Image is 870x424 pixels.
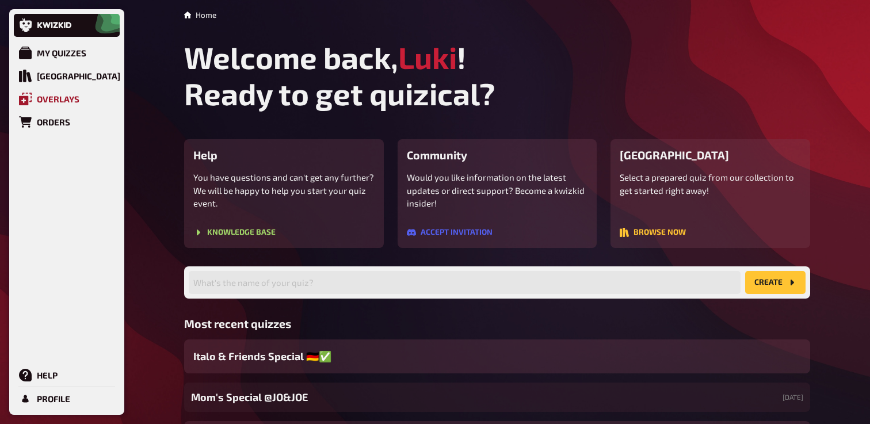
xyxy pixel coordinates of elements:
[37,394,70,404] div: Profile
[398,39,457,75] span: Luki
[620,228,686,237] button: Browse now
[620,171,801,197] p: Select a prepared quiz from our collection to get started right away!
[37,48,86,58] div: My Quizzes
[745,271,806,294] button: create
[14,64,120,87] a: [GEOGRAPHIC_DATA]
[193,171,375,210] p: You have questions and can't get any further? We will be happy to help you start your quiz event.
[620,148,801,162] h3: [GEOGRAPHIC_DATA]
[14,41,120,64] a: My Quizzes
[783,392,803,402] small: [DATE]
[184,39,810,112] h1: Welcome back, ! Ready to get quizical?
[407,148,588,162] h3: Community
[37,370,58,380] div: Help
[620,228,686,239] a: Browse now
[407,228,493,237] button: Accept invitation
[193,148,375,162] h3: Help
[37,117,70,127] div: Orders
[193,349,331,364] span: Italo & Friends Special 🇩🇪✅
[407,171,588,210] p: Would you like information on the latest updates or direct support? Become a kwizkid insider!
[196,9,216,21] li: Home
[14,87,120,110] a: Overlays
[14,110,120,133] a: Orders
[189,271,741,294] input: What's the name of your quiz?
[14,387,120,410] a: Profile
[184,339,810,373] a: Italo & Friends Special 🇩🇪✅
[37,94,79,104] div: Overlays
[184,383,810,412] a: Mom's Special @JO&JOE[DATE]
[407,228,493,239] a: Accept invitation
[14,364,120,387] a: Help
[184,317,810,330] h3: Most recent quizzes
[191,389,308,405] span: Mom's Special @JO&JOE
[193,228,276,239] a: Knowledge Base
[193,228,276,237] button: Knowledge Base
[37,71,120,81] div: [GEOGRAPHIC_DATA]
